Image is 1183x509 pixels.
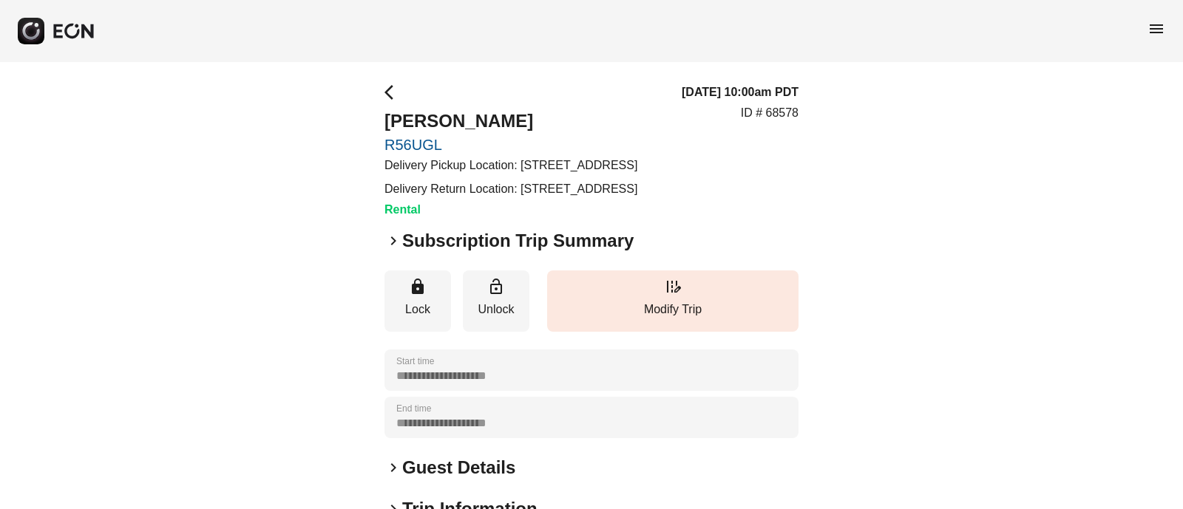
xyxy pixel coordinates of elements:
[384,201,637,219] h3: Rental
[741,104,799,122] p: ID # 68578
[384,270,451,332] button: Lock
[409,278,427,296] span: lock
[547,270,799,332] button: Modify Trip
[402,229,634,253] h2: Subscription Trip Summary
[384,136,637,154] a: R56UGL
[664,278,682,296] span: edit_road
[463,270,529,332] button: Unlock
[402,456,515,479] h2: Guest Details
[384,157,637,174] p: Delivery Pickup Location: [STREET_ADDRESS]
[392,301,444,318] p: Lock
[1148,20,1165,38] span: menu
[384,180,637,198] p: Delivery Return Location: [STREET_ADDRESS]
[384,83,402,101] span: arrow_back_ios
[487,278,505,296] span: lock_open
[470,301,522,318] p: Unlock
[384,232,402,250] span: keyboard_arrow_right
[682,83,799,101] h3: [DATE] 10:00am PDT
[384,459,402,476] span: keyboard_arrow_right
[555,301,791,318] p: Modify Trip
[384,109,637,133] h2: [PERSON_NAME]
